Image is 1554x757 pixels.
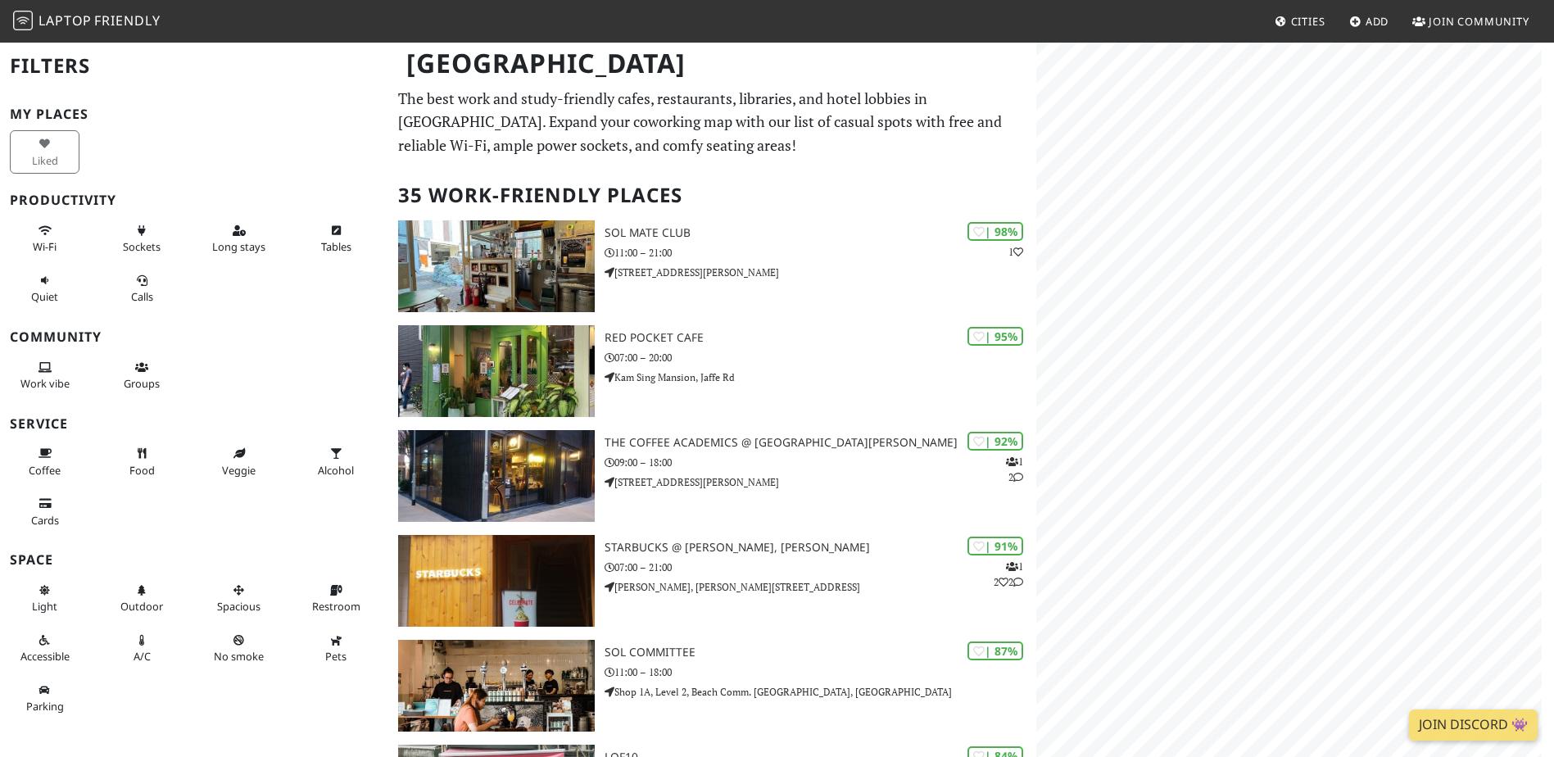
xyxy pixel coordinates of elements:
[124,376,160,391] span: Group tables
[204,440,274,483] button: Veggie
[214,649,264,664] span: Smoke free
[605,245,1036,261] p: 11:00 – 21:00
[212,239,265,254] span: Long stays
[605,331,1036,345] h3: Red Pocket Cafe
[222,463,256,478] span: Veggie
[10,440,79,483] button: Coffee
[1008,244,1023,260] p: 1
[29,463,61,478] span: Coffee
[13,7,161,36] a: LaptopFriendly LaptopFriendly
[10,354,79,397] button: Work vibe
[1409,709,1538,741] a: Join Discord 👾
[94,11,160,29] span: Friendly
[1366,14,1389,29] span: Add
[32,599,57,614] span: Natural light
[10,627,79,670] button: Accessible
[388,535,1035,627] a: Starbucks @ Wan Chai, Hennessy Rd | 91% 122 Starbucks @ [PERSON_NAME], [PERSON_NAME] 07:00 – 21:0...
[10,677,79,720] button: Parking
[20,376,70,391] span: People working
[1268,7,1332,36] a: Cities
[1406,7,1536,36] a: Join Community
[967,537,1023,555] div: | 91%
[107,627,177,670] button: A/C
[398,535,594,627] img: Starbucks @ Wan Chai, Hennessy Rd
[393,41,1032,86] h1: [GEOGRAPHIC_DATA]
[301,577,371,620] button: Restroom
[605,541,1036,555] h3: Starbucks @ [PERSON_NAME], [PERSON_NAME]
[398,640,594,732] img: SOL Committee
[605,436,1036,450] h3: The Coffee Academics @ [GEOGRAPHIC_DATA][PERSON_NAME]
[204,217,274,261] button: Long stays
[10,107,378,122] h3: My Places
[26,699,64,714] span: Parking
[605,579,1036,595] p: [PERSON_NAME], [PERSON_NAME][STREET_ADDRESS]
[605,226,1036,240] h3: SOL Mate Club
[325,649,347,664] span: Pet friendly
[398,170,1026,220] h2: 35 Work-Friendly Places
[605,684,1036,700] p: Shop 1A, Level 2, Beach Comm. [GEOGRAPHIC_DATA], [GEOGRAPHIC_DATA]
[388,640,1035,732] a: SOL Committee | 87% SOL Committee 11:00 – 18:00 Shop 1A, Level 2, Beach Comm. [GEOGRAPHIC_DATA], ...
[31,289,58,304] span: Quiet
[398,220,594,312] img: SOL Mate Club
[131,289,153,304] span: Video/audio calls
[967,432,1023,451] div: | 92%
[10,490,79,533] button: Cards
[967,327,1023,346] div: | 95%
[605,474,1036,490] p: [STREET_ADDRESS][PERSON_NAME]
[605,455,1036,470] p: 09:00 – 18:00
[1291,14,1325,29] span: Cities
[10,267,79,311] button: Quiet
[10,552,378,568] h3: Space
[10,577,79,620] button: Light
[605,265,1036,280] p: [STREET_ADDRESS][PERSON_NAME]
[33,239,57,254] span: Stable Wi-Fi
[605,350,1036,365] p: 07:00 – 20:00
[120,599,163,614] span: Outdoor area
[994,559,1023,590] p: 1 2 2
[301,217,371,261] button: Tables
[107,217,177,261] button: Sockets
[605,664,1036,680] p: 11:00 – 18:00
[10,193,378,208] h3: Productivity
[204,577,274,620] button: Spacious
[107,267,177,311] button: Calls
[39,11,92,29] span: Laptop
[1006,454,1023,485] p: 1 2
[1343,7,1396,36] a: Add
[388,430,1035,522] a: The Coffee Academics @ Sai Yuen Lane | 92% 12 The Coffee Academics @ [GEOGRAPHIC_DATA][PERSON_NAM...
[605,560,1036,575] p: 07:00 – 21:00
[967,641,1023,660] div: | 87%
[134,649,151,664] span: Air conditioned
[10,416,378,432] h3: Service
[967,222,1023,241] div: | 98%
[123,239,161,254] span: Power sockets
[312,599,360,614] span: Restroom
[605,369,1036,385] p: Kam Sing Mansion, Jaffe Rd
[321,239,351,254] span: Work-friendly tables
[204,627,274,670] button: No smoke
[129,463,155,478] span: Food
[301,440,371,483] button: Alcohol
[107,577,177,620] button: Outdoor
[318,463,354,478] span: Alcohol
[301,627,371,670] button: Pets
[398,430,594,522] img: The Coffee Academics @ Sai Yuen Lane
[107,354,177,397] button: Groups
[605,646,1036,660] h3: SOL Committee
[398,87,1026,157] p: The best work and study-friendly cafes, restaurants, libraries, and hotel lobbies in [GEOGRAPHIC_...
[31,513,59,528] span: Credit cards
[1429,14,1529,29] span: Join Community
[107,440,177,483] button: Food
[10,41,378,91] h2: Filters
[20,649,70,664] span: Accessible
[13,11,33,30] img: LaptopFriendly
[388,220,1035,312] a: SOL Mate Club | 98% 1 SOL Mate Club 11:00 – 21:00 [STREET_ADDRESS][PERSON_NAME]
[388,325,1035,417] a: Red Pocket Cafe | 95% Red Pocket Cafe 07:00 – 20:00 Kam Sing Mansion, Jaffe Rd
[10,217,79,261] button: Wi-Fi
[10,329,378,345] h3: Community
[398,325,594,417] img: Red Pocket Cafe
[217,599,261,614] span: Spacious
